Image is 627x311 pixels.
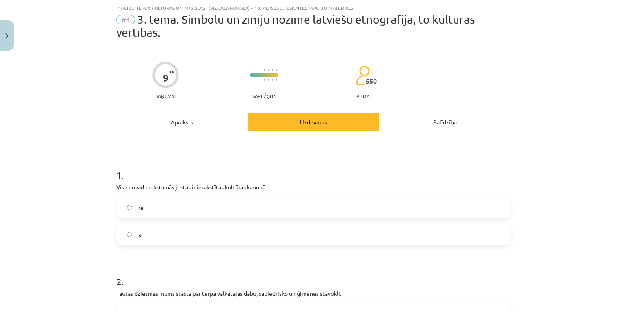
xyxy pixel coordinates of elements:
[116,155,511,180] h1: 1 .
[169,69,174,74] span: XP
[268,69,269,71] img: icon-short-line-57e1e144782c952c97e751825c79c345078a6d821885a25fce030b3d8c18986b.svg
[366,78,377,85] span: 550
[116,13,475,39] span: 3. tēma. Simbolu un zīmju nozīme latviešu etnogrāfijā, to kultūras vērtības.
[276,69,277,71] img: icon-short-line-57e1e144782c952c97e751825c79c345078a6d821885a25fce030b3d8c18986b.svg
[264,69,265,71] img: icon-short-line-57e1e144782c952c97e751825c79c345078a6d821885a25fce030b3d8c18986b.svg
[163,72,169,84] div: 9
[272,69,273,71] img: icon-short-line-57e1e144782c952c97e751825c79c345078a6d821885a25fce030b3d8c18986b.svg
[116,113,248,131] div: Apraksts
[116,289,511,298] p: Tautas dziesmas mums stāsta par tērpa valkātājas dabu, sabiedrisko un ģimenes stāvokli.
[137,230,142,239] span: jā
[268,79,269,81] img: icon-short-line-57e1e144782c952c97e751825c79c345078a6d821885a25fce030b3d8c18986b.svg
[252,93,276,99] p: Sarežģīts
[116,5,511,11] div: Mācību tēma: Kultūras un mākslas i (vizuālā māksla) - 10. klases 3. ieskaites mācību materiāls
[127,232,132,237] input: jā
[248,113,379,131] div: Uzdevums
[260,69,260,71] img: icon-short-line-57e1e144782c952c97e751825c79c345078a6d821885a25fce030b3d8c18986b.svg
[272,79,273,81] img: icon-short-line-57e1e144782c952c97e751825c79c345078a6d821885a25fce030b3d8c18986b.svg
[260,79,260,81] img: icon-short-line-57e1e144782c952c97e751825c79c345078a6d821885a25fce030b3d8c18986b.svg
[356,65,370,86] img: students-c634bb4e5e11cddfef0936a35e636f08e4e9abd3cc4e673bd6f9a4125e45ecb1.svg
[137,203,144,212] span: nē
[264,79,265,81] img: icon-short-line-57e1e144782c952c97e751825c79c345078a6d821885a25fce030b3d8c18986b.svg
[356,93,369,99] p: pilda
[276,79,277,81] img: icon-short-line-57e1e144782c952c97e751825c79c345078a6d821885a25fce030b3d8c18986b.svg
[116,262,511,287] h1: 2 .
[116,183,511,191] p: Visu novadu rakstainās jostas ir ierakstītas kultūras kanonā.
[379,113,511,131] div: Palīdzība
[256,69,256,71] img: icon-short-line-57e1e144782c952c97e751825c79c345078a6d821885a25fce030b3d8c18986b.svg
[116,15,135,24] span: #4
[127,205,132,210] input: nē
[256,79,256,81] img: icon-short-line-57e1e144782c952c97e751825c79c345078a6d821885a25fce030b3d8c18986b.svg
[152,93,179,99] p: Saņemsi
[5,33,9,39] img: icon-close-lesson-0947bae3869378f0d4975bcd49f059093ad1ed9edebbc8119c70593378902aed.svg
